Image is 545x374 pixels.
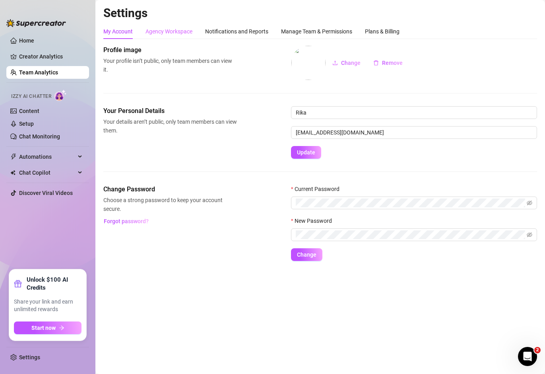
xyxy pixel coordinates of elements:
span: eye-invisible [527,200,532,206]
span: Change [297,251,316,258]
button: Update [291,146,321,159]
span: Start now [31,325,56,331]
span: delete [373,60,379,66]
button: Change [326,56,367,69]
span: Your Personal Details [103,106,237,116]
span: 2 [534,347,541,353]
div: Agency Workspace [145,27,192,36]
span: Izzy AI Chatter [11,93,51,100]
img: Chat Copilot [10,170,16,175]
span: Update [297,149,315,156]
input: New Password [296,230,525,239]
input: Current Password [296,199,525,207]
span: Chat Copilot [19,166,76,179]
button: Remove [367,56,409,69]
a: Discover Viral Videos [19,190,73,196]
div: Plans & Billing [365,27,400,36]
a: Creator Analytics [19,50,83,63]
input: Enter new email [291,126,537,139]
span: Change [341,60,361,66]
a: Settings [19,354,40,360]
img: AI Chatter [54,90,67,101]
img: profilePics%2FhWBtxHm07TXIVeu6xffS7jFNl4B2.jpeg [291,46,326,80]
span: Your profile isn’t public, only team members can view it. [103,56,237,74]
iframe: Intercom live chat [518,347,537,366]
a: Home [19,37,34,44]
button: Change [291,248,322,261]
span: Remove [382,60,403,66]
a: Setup [19,121,34,127]
span: thunderbolt [10,154,17,160]
div: My Account [103,27,133,36]
strong: Unlock $100 AI Credits [27,276,81,292]
span: Choose a strong password to keep your account secure. [103,196,237,213]
span: Share your link and earn unlimited rewards [14,298,81,314]
a: Content [19,108,39,114]
span: Change Password [103,185,237,194]
span: upload [332,60,338,66]
a: Chat Monitoring [19,133,60,140]
span: gift [14,280,22,288]
img: logo-BBDzfeDw.svg [6,19,66,27]
input: Enter name [291,106,537,119]
a: Team Analytics [19,69,58,76]
span: Automations [19,150,76,163]
button: Forgot password? [103,215,149,228]
span: eye-invisible [527,232,532,238]
button: Start nowarrow-right [14,321,81,334]
div: Manage Team & Permissions [281,27,352,36]
div: Notifications and Reports [205,27,268,36]
h2: Settings [103,6,537,21]
label: Current Password [291,185,345,193]
span: Forgot password? [104,218,149,224]
label: New Password [291,216,337,225]
span: Your details aren’t public, only team members can view them. [103,117,237,135]
span: Profile image [103,45,237,55]
span: arrow-right [59,325,64,331]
